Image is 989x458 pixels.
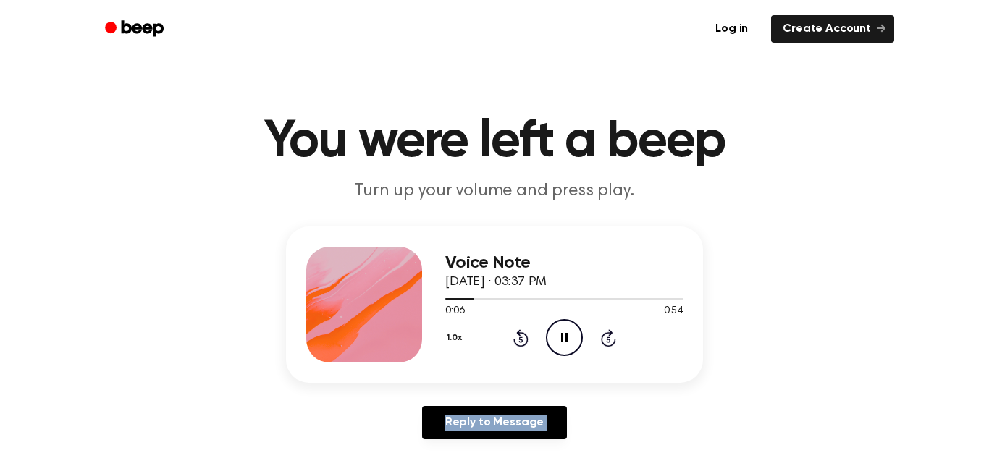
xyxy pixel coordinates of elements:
a: Log in [701,12,762,46]
span: 0:06 [445,304,464,319]
span: [DATE] · 03:37 PM [445,276,547,289]
button: 1.0x [445,326,467,350]
span: 0:54 [664,304,683,319]
a: Beep [95,15,177,43]
a: Create Account [771,15,894,43]
a: Reply to Message [422,406,567,439]
h1: You were left a beep [124,116,865,168]
h3: Voice Note [445,253,683,273]
p: Turn up your volume and press play. [216,179,773,203]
